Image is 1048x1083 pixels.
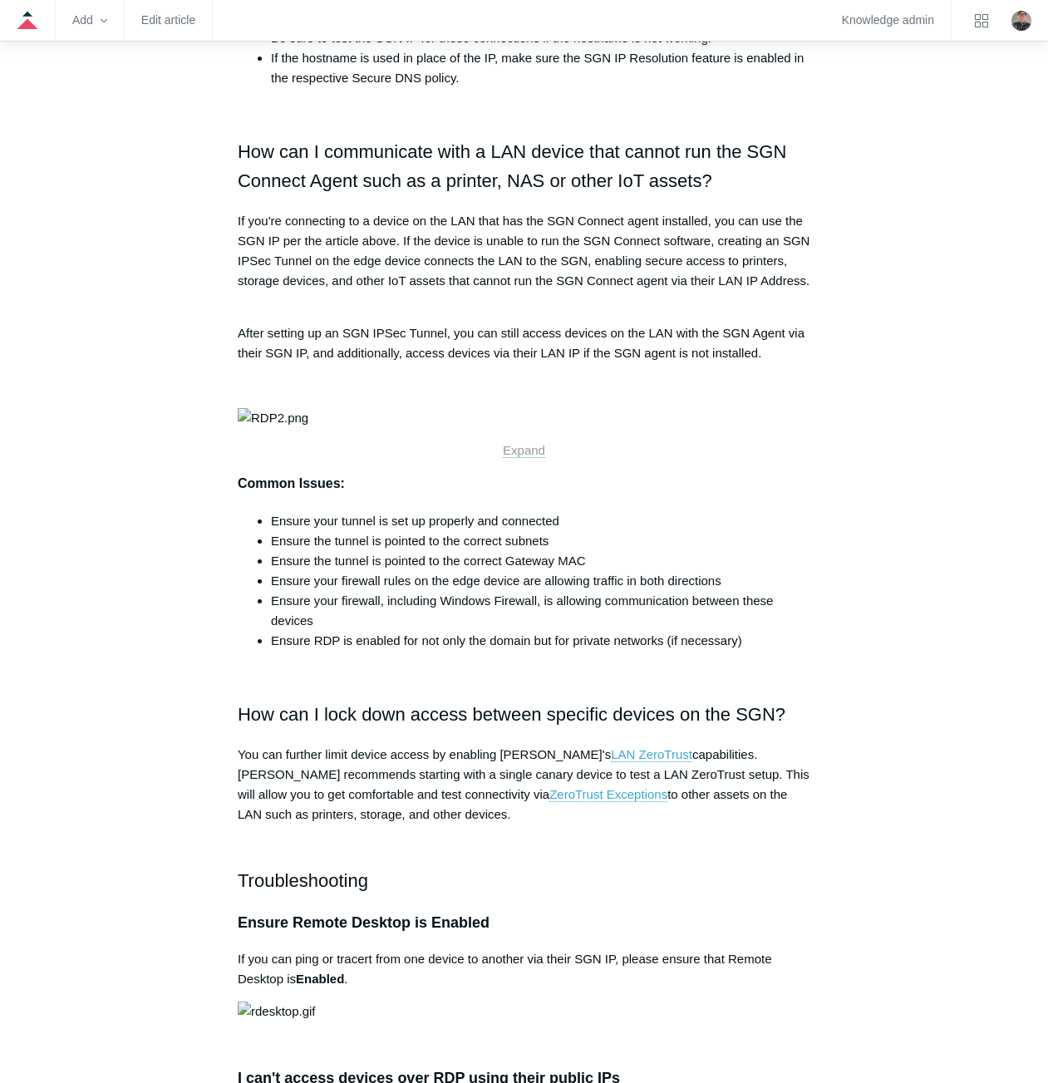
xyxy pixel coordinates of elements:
li: Ensure RDP is enabled for not only the domain but for private networks (if necessary) [271,631,810,651]
p: You can further limit device access by enabling [PERSON_NAME]'s capabilities. [PERSON_NAME] recom... [238,745,810,825]
strong: Enabled [296,972,344,986]
li: Ensure your firewall, including Windows Firewall, is allowing communication between these devices [271,591,810,631]
h2: Troubleshooting [238,837,810,895]
span: Expand [503,443,545,457]
li: If the hostname is used in place of the IP, make sure the SGN IP Resolution feature is enabled in... [271,48,810,88]
a: Knowledge admin [842,16,934,25]
li: Ensure your firewall rules on the edge device are allowing traffic in both directions [271,571,810,591]
li: Ensure your tunnel is set up properly and connected [271,511,810,531]
h3: Ensure Remote Desktop is Enabled [238,911,810,935]
a: Edit article [141,16,195,25]
li: Ensure the tunnel is pointed to the correct subnets [271,531,810,551]
a: Expand [503,443,545,458]
img: RDP2.png [238,408,308,428]
a: LAN ZeroTrust [611,747,692,762]
p: If you're connecting to a device on the LAN that has the SGN Connect agent installed, you can use... [238,211,810,311]
h2: How can I communicate with a LAN device that cannot run the SGN Connect Agent such as a printer, ... [238,137,810,195]
p: If you can ping or tracert from one device to another via their SGN IP, please ensure that Remote... [238,949,810,989]
a: ZeroTrust Exceptions [549,787,667,802]
img: rdesktop.gif [238,1002,316,1021]
strong: Common Issues: [238,476,345,490]
img: user avatar [1011,11,1031,31]
zd-hc-trigger: Add [72,16,107,25]
h2: How can I lock down access between specific devices on the SGN? [238,700,810,729]
p: After setting up an SGN IPSec Tunnel, you can still access devices on the LAN with the SGN Agent ... [238,323,810,363]
li: Ensure the tunnel is pointed to the correct Gateway MAC [271,551,810,571]
zd-hc-trigger: Click your profile icon to open the profile menu [1011,11,1031,31]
